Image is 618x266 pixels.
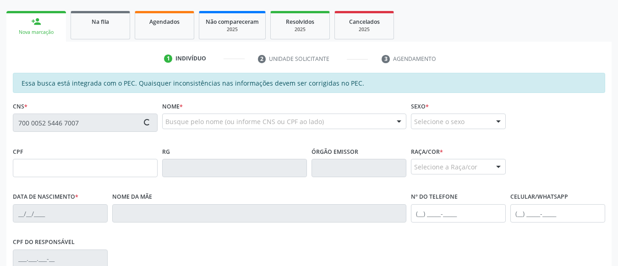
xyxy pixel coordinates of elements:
[149,18,180,26] span: Agendados
[510,204,605,223] input: (__) _____-_____
[411,204,506,223] input: (__) _____-_____
[414,162,477,172] span: Selecione a Raça/cor
[31,16,41,27] div: person_add
[286,18,314,26] span: Resolvidos
[341,26,387,33] div: 2025
[414,117,465,126] span: Selecione o sexo
[349,18,380,26] span: Cancelados
[13,145,23,159] label: CPF
[175,54,206,63] div: Indivíduo
[165,117,324,126] span: Busque pelo nome (ou informe CNS ou CPF ao lado)
[112,190,152,204] label: Nome da mãe
[162,145,170,159] label: RG
[411,145,443,159] label: Raça/cor
[206,18,259,26] span: Não compareceram
[411,99,429,114] label: Sexo
[13,204,108,223] input: __/__/____
[164,54,172,63] div: 1
[92,18,109,26] span: Na fila
[277,26,323,33] div: 2025
[13,29,60,36] div: Nova marcação
[162,99,183,114] label: Nome
[13,73,605,93] div: Essa busca está integrada com o PEC. Quaisquer inconsistências nas informações devem ser corrigid...
[510,190,568,204] label: Celular/WhatsApp
[206,26,259,33] div: 2025
[312,145,358,159] label: Órgão emissor
[411,190,458,204] label: Nº do Telefone
[13,235,75,250] label: CPF do responsável
[13,99,27,114] label: CNS
[13,190,78,204] label: Data de nascimento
